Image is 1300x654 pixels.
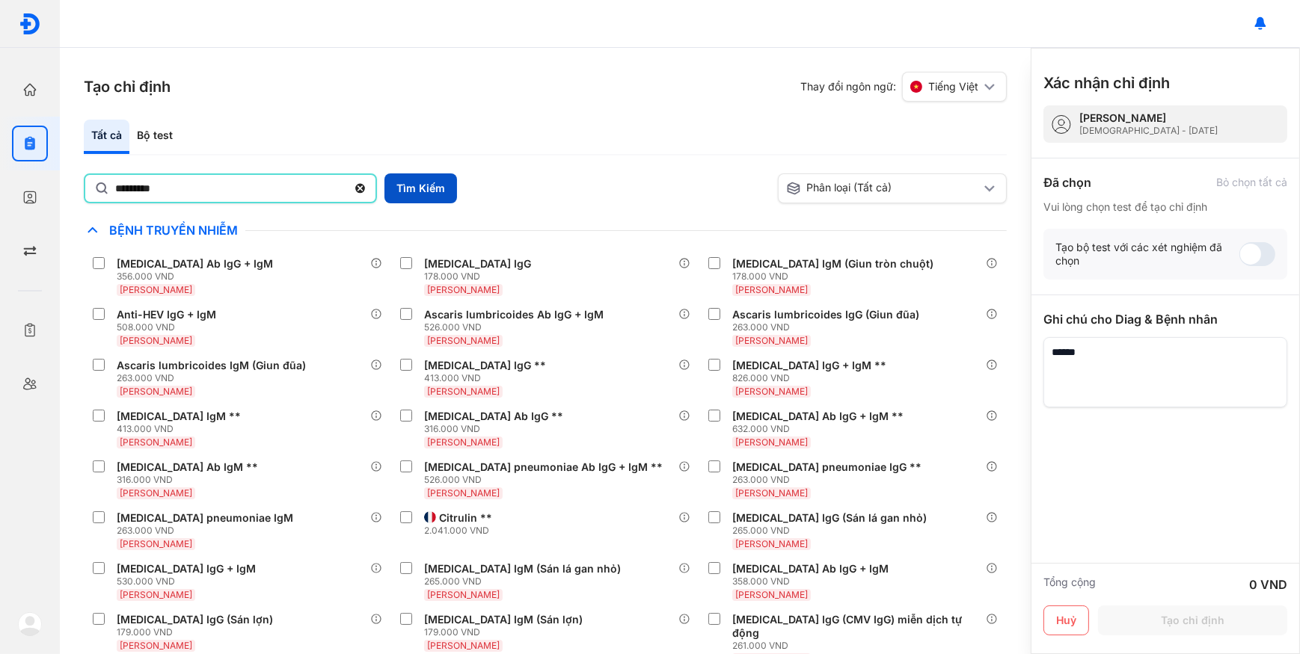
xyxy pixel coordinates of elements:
[424,308,604,321] div: Ascaris lumbricoides Ab IgG + IgM
[84,76,171,97] h3: Tạo chỉ định
[18,612,42,636] img: logo
[129,120,180,154] div: Bộ test
[732,511,927,525] div: [MEDICAL_DATA] IgG (Sán lá gan nhỏ)
[120,284,192,295] span: [PERSON_NAME]
[117,626,279,638] div: 179.000 VND
[732,576,895,587] div: 358.000 VND
[424,321,610,333] div: 526.000 VND
[439,511,492,525] div: Citrulin **
[120,487,192,499] span: [PERSON_NAME]
[427,284,500,295] span: [PERSON_NAME]
[117,613,273,626] div: [MEDICAL_DATA] IgG (Sán lợn)
[1043,200,1287,214] div: Vui lòng chọn test để tạo chỉ định
[120,335,192,346] span: [PERSON_NAME]
[732,613,980,640] div: [MEDICAL_DATA] IgG (CMV IgG) miễn dịch tự động
[424,562,621,576] div: [MEDICAL_DATA] IgM (Sán lá gan nhỏ)
[427,386,500,397] span: [PERSON_NAME]
[732,271,939,283] div: 178.000 VND
[117,511,293,525] div: [MEDICAL_DATA] pneumoniae IgM
[424,460,663,474] div: [MEDICAL_DATA] pneumoniae Ab IgG + IgM **
[732,460,922,474] div: [MEDICAL_DATA] pneumoniae IgG **
[732,257,933,271] div: [MEDICAL_DATA] IgM (Giun tròn chuột)
[427,640,500,651] span: [PERSON_NAME]
[117,257,273,271] div: [MEDICAL_DATA] Ab IgG + IgM
[732,359,886,372] div: [MEDICAL_DATA] IgG + IgM **
[735,538,808,549] span: [PERSON_NAME]
[1043,576,1096,593] div: Tổng cộng
[732,410,904,423] div: [MEDICAL_DATA] Ab IgG + IgM **
[424,423,569,435] div: 316.000 VND
[117,321,222,333] div: 508.000 VND
[735,436,808,448] span: [PERSON_NAME]
[732,372,892,384] div: 826.000 VND
[732,562,889,576] div: [MEDICAL_DATA] Ab IgG + IgM
[424,271,537,283] div: 178.000 VND
[427,436,500,448] span: [PERSON_NAME]
[120,640,192,651] span: [PERSON_NAME]
[735,386,808,397] span: [PERSON_NAME]
[102,223,245,238] span: Bệnh Truyền Nhiễm
[117,460,258,474] div: [MEDICAL_DATA] Ab IgM **
[117,474,264,486] div: 316.000 VND
[786,181,981,196] div: Phân loại (Tất cả)
[117,576,262,587] div: 530.000 VND
[735,284,808,295] span: [PERSON_NAME]
[84,120,129,154] div: Tất cả
[1043,73,1170,93] h3: Xác nhận chỉ định
[117,410,241,423] div: [MEDICAL_DATA] IgM **
[1216,176,1287,189] div: Bỏ chọn tất cả
[732,640,986,652] div: 261.000 VND
[120,538,192,549] span: [PERSON_NAME]
[732,308,919,321] div: Ascaris lumbricoides IgG (Giun đũa)
[1098,605,1287,635] button: Tạo chỉ định
[800,72,1007,102] div: Thay đổi ngôn ngữ:
[427,589,500,600] span: [PERSON_NAME]
[732,474,928,486] div: 263.000 VND
[117,271,279,283] div: 356.000 VND
[120,386,192,397] span: [PERSON_NAME]
[384,173,457,203] button: Tìm Kiếm
[120,436,192,448] span: [PERSON_NAME]
[1043,310,1287,328] div: Ghi chú cho Diag & Bệnh nhân
[424,372,552,384] div: 413.000 VND
[1079,111,1218,125] div: [PERSON_NAME]
[735,589,808,600] span: [PERSON_NAME]
[735,335,808,346] span: [PERSON_NAME]
[735,487,808,499] span: [PERSON_NAME]
[424,257,531,271] div: [MEDICAL_DATA] IgG
[1043,173,1091,191] div: Đã chọn
[117,562,256,576] div: [MEDICAL_DATA] IgG + IgM
[424,576,627,587] div: 265.000 VND
[1055,241,1239,268] div: Tạo bộ test với các xét nghiệm đã chọn
[1043,605,1089,635] button: Huỷ
[19,13,41,35] img: logo
[117,423,247,435] div: 413.000 VND
[117,525,299,537] div: 263.000 VND
[928,80,978,93] span: Tiếng Việt
[424,525,498,537] div: 2.041.000 VND
[424,359,546,372] div: [MEDICAL_DATA] IgG **
[732,423,910,435] div: 632.000 VND
[120,589,192,600] span: [PERSON_NAME]
[424,474,669,486] div: 526.000 VND
[427,335,500,346] span: [PERSON_NAME]
[117,372,312,384] div: 263.000 VND
[424,410,563,423] div: [MEDICAL_DATA] Ab IgG **
[117,308,216,321] div: Anti-HEV IgG + IgM
[117,359,306,372] div: Ascaris lumbricoides IgM (Giun đũa)
[424,613,583,626] div: [MEDICAL_DATA] IgM (Sán lợn)
[1249,576,1287,593] div: 0 VND
[424,626,589,638] div: 179.000 VND
[732,321,925,333] div: 263.000 VND
[427,487,500,499] span: [PERSON_NAME]
[732,525,933,537] div: 265.000 VND
[1079,125,1218,137] div: [DEMOGRAPHIC_DATA] - [DATE]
